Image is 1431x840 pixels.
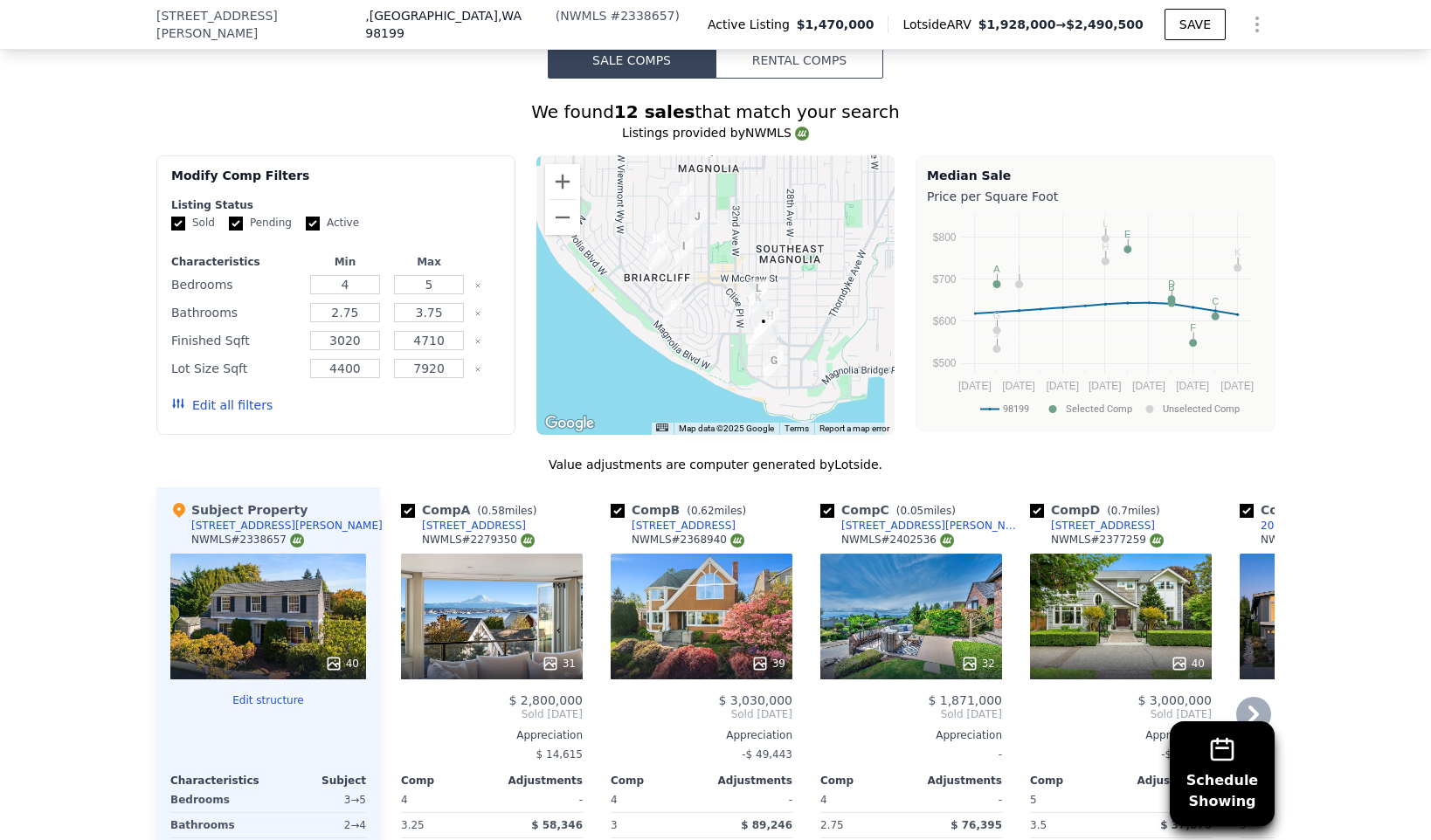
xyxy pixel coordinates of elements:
div: - [915,788,1002,812]
div: Adjustments [911,774,1002,788]
span: $ 58,346 [531,819,583,831]
img: Google [541,412,598,435]
span: Sold [DATE] [401,707,583,721]
div: Appreciation [820,728,1002,742]
span: → [978,16,1144,33]
text: A [993,264,1000,274]
span: $1,470,000 [797,16,874,33]
span: [STREET_ADDRESS][PERSON_NAME] [156,7,365,42]
div: - [495,788,583,812]
span: $ 2,800,000 [508,693,583,707]
div: Adjustments [702,774,792,788]
span: , [GEOGRAPHIC_DATA] [365,7,552,42]
div: Max [391,255,467,269]
div: Modify Comp Filters [171,167,501,198]
div: 2016 Constance Dr W [663,296,682,326]
span: 5 [1030,794,1037,806]
div: Subject Property [170,501,308,519]
div: Comp E [1240,501,1381,519]
div: 31 [542,655,576,672]
text: J [994,328,999,339]
div: Bedrooms [170,788,265,812]
input: Sold [171,217,185,231]
button: Show Options [1240,7,1275,42]
div: 3.5 [1030,813,1117,837]
div: 2.75 [820,813,908,837]
div: Comp B [611,501,753,519]
div: Comp C [820,501,963,519]
div: [STREET_ADDRESS][PERSON_NAME] [191,519,383,533]
div: 2906 W Eaton St [763,346,782,375]
div: NWMLS # 2338657 [191,533,304,547]
div: Adjustments [492,774,583,788]
text: [DATE] [1002,380,1035,392]
a: [STREET_ADDRESS][PERSON_NAME] [820,519,1023,533]
div: 3.25 [401,813,488,837]
div: - [1124,788,1212,812]
div: Bathrooms [170,813,265,837]
div: NWMLS # 2368940 [632,533,744,547]
span: , WA 98199 [365,9,522,40]
button: Clear [474,282,481,289]
div: Comp [401,774,492,788]
span: Sold [DATE] [611,707,792,721]
div: - [705,788,792,812]
span: $ 76,395 [951,819,1002,831]
div: NWMLS # 2402536 [841,533,954,547]
div: 2029 30th Ave W [749,279,768,309]
div: 2409 Montavista Pl W [649,244,668,273]
div: Subject [268,774,366,788]
div: Appreciation [1030,728,1212,742]
div: [STREET_ADDRESS] [632,519,736,533]
div: Listings provided by NWMLS [156,124,1275,141]
text: Unselected Comp [1163,403,1240,415]
img: NWMLS Logo [730,534,744,547]
div: Comp [611,774,702,788]
span: -$ 48,953 [1161,748,1212,761]
img: NWMLS Logo [521,534,535,547]
div: We found that match your search [156,100,1275,124]
button: Keyboard shortcuts [656,423,668,431]
span: $2,490,500 [1066,17,1144,31]
text: [DATE] [1089,380,1122,392]
div: NWMLS # 2339174 [1261,533,1373,547]
div: Characteristics [170,774,268,788]
div: Comp [1030,774,1121,788]
div: ( ) [556,7,680,24]
button: Edit all filters [171,396,273,414]
span: 4 [611,794,618,806]
input: Pending [229,217,243,231]
div: Characteristics [171,255,300,269]
a: Terms (opens in new tab) [785,423,809,433]
text: E [1124,229,1130,239]
span: 0.7 [1111,505,1128,517]
text: [DATE] [1132,380,1165,392]
text: [DATE] [1176,380,1209,392]
a: 2016 [PERSON_NAME] Dr W [1240,519,1407,533]
div: Value adjustments are computer generated by Lotside . [156,456,1275,473]
img: NWMLS Logo [795,127,809,141]
span: Lotside ARV [902,16,978,33]
div: 2901 W Eaton St [764,352,784,382]
span: Sold [DATE] [820,707,1002,721]
div: Comp A [401,501,543,519]
span: ( miles) [470,505,543,517]
img: NWMLS Logo [940,534,954,547]
div: 40 [1171,655,1205,672]
text: Selected Comp [1066,403,1132,415]
text: $800 [933,231,957,244]
text: $700 [933,273,957,286]
span: 0.05 [900,505,923,517]
div: [STREET_ADDRESS] [422,519,526,533]
span: $ 89,246 [741,819,792,831]
span: 0.62 [691,505,715,517]
div: 2016 [PERSON_NAME] Dr W [1261,519,1407,533]
button: Clear [474,366,481,373]
text: $600 [933,315,957,327]
span: -$ 49,443 [742,748,792,761]
div: Min [307,255,384,269]
button: ScheduleShowing [1170,721,1275,826]
div: Median Sale [927,167,1263,184]
div: 2911 W Howe St [760,307,779,337]
span: # 2338657 [610,9,674,23]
